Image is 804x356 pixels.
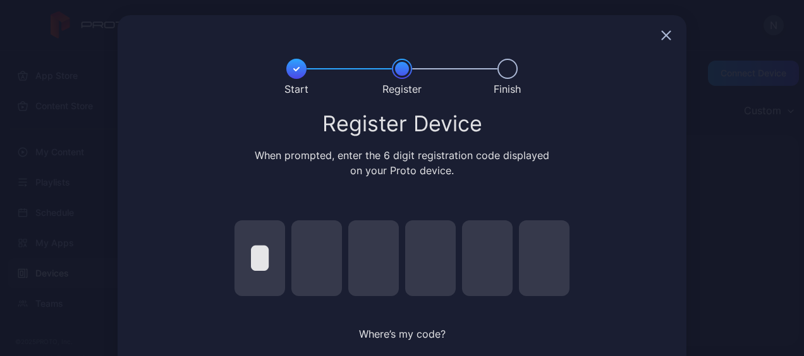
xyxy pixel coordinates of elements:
input: pin code 5 of 6 [462,220,513,296]
input: pin code 6 of 6 [519,220,569,296]
span: Where’s my code? [359,328,446,340]
input: pin code 1 of 6 [234,220,285,296]
input: pin code 2 of 6 [291,220,342,296]
input: pin code 3 of 6 [348,220,399,296]
div: Start [284,81,308,97]
div: When prompted, enter the 6 digit registration code displayed on your Proto device. [252,148,552,178]
div: Register Device [133,112,671,135]
div: Register [382,81,422,97]
div: Finish [494,81,521,97]
input: pin code 4 of 6 [405,220,456,296]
